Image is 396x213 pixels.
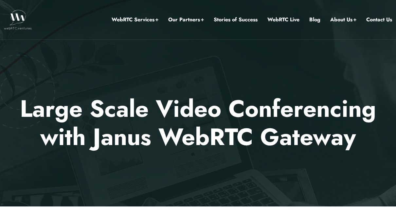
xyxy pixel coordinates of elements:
[267,15,299,24] a: WebRTC Live
[7,95,390,151] p: Large Scale Video Conferencing with Janus WebRTC Gateway
[112,15,158,24] a: WebRTC Services
[214,15,258,24] a: Stories of Success
[4,10,32,30] img: WebRTC.ventures
[366,15,392,24] a: Contact Us
[309,15,320,24] a: Blog
[330,15,356,24] a: About Us
[168,15,204,24] a: Our Partners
